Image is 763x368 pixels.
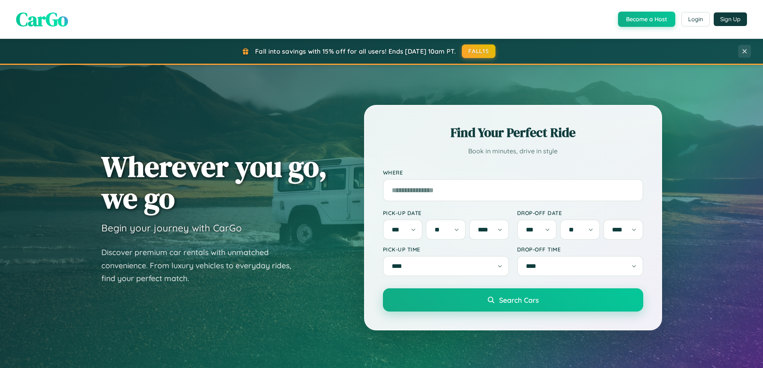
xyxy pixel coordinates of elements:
label: Drop-off Date [517,209,643,216]
p: Discover premium car rentals with unmatched convenience. From luxury vehicles to everyday rides, ... [101,246,302,285]
label: Drop-off Time [517,246,643,253]
button: Sign Up [714,12,747,26]
h2: Find Your Perfect Ride [383,124,643,141]
label: Where [383,169,643,176]
button: Become a Host [618,12,675,27]
h3: Begin your journey with CarGo [101,222,242,234]
h1: Wherever you go, we go [101,151,327,214]
label: Pick-up Time [383,246,509,253]
span: Fall into savings with 15% off for all users! Ends [DATE] 10am PT. [255,47,456,55]
button: FALL15 [462,44,495,58]
span: Search Cars [499,296,539,304]
button: Login [681,12,710,26]
p: Book in minutes, drive in style [383,145,643,157]
span: CarGo [16,6,68,32]
button: Search Cars [383,288,643,312]
label: Pick-up Date [383,209,509,216]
